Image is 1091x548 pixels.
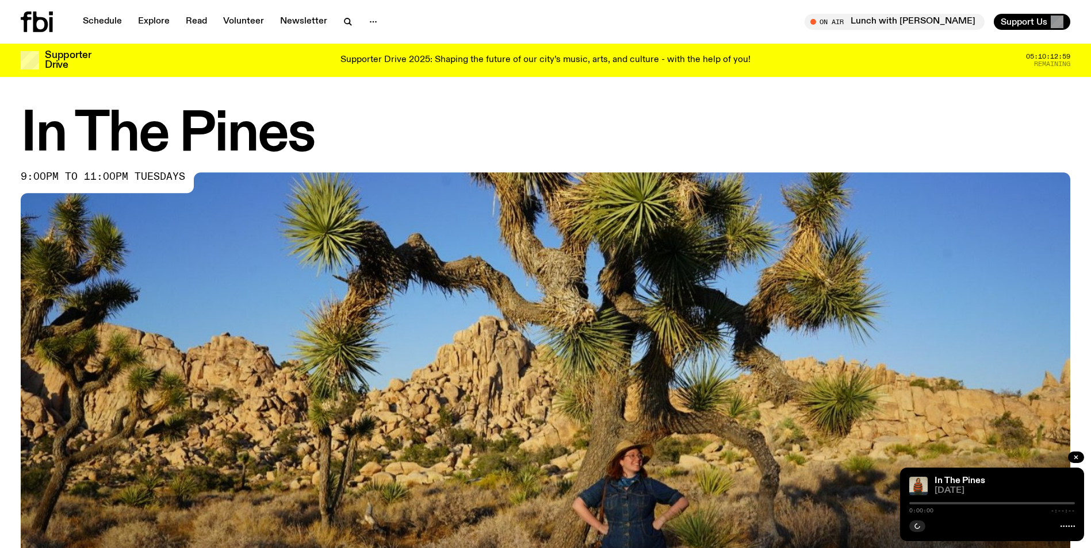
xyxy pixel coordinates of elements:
a: Schedule [76,14,129,30]
p: Supporter Drive 2025: Shaping the future of our city’s music, arts, and culture - with the help o... [340,55,751,65]
span: [DATE] [935,487,1075,495]
span: -:--:-- [1051,508,1075,514]
button: Support Us [994,14,1070,30]
span: Remaining [1034,61,1070,67]
a: Read [179,14,214,30]
button: On AirLunch with [PERSON_NAME] [805,14,985,30]
h1: In The Pines [21,109,1070,161]
a: In The Pines [935,476,985,485]
span: 05:10:12:59 [1026,53,1070,60]
h3: Supporter Drive [45,51,91,70]
span: 9:00pm to 11:00pm tuesdays [21,172,185,182]
span: Support Us [1001,17,1047,27]
a: Explore [131,14,177,30]
span: 0:00:00 [909,508,933,514]
a: Volunteer [216,14,271,30]
a: Newsletter [273,14,334,30]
